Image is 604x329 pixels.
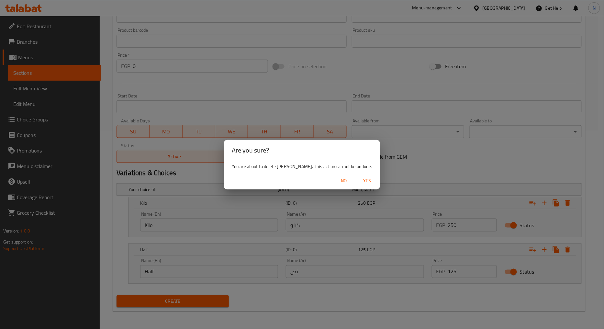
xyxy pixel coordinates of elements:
[336,177,352,185] span: No
[357,175,377,187] button: Yes
[232,145,372,155] h2: Are you sure?
[224,161,380,172] div: You are about to delete [PERSON_NAME]. This action cannot be undone.
[359,177,375,185] span: Yes
[333,175,354,187] button: No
